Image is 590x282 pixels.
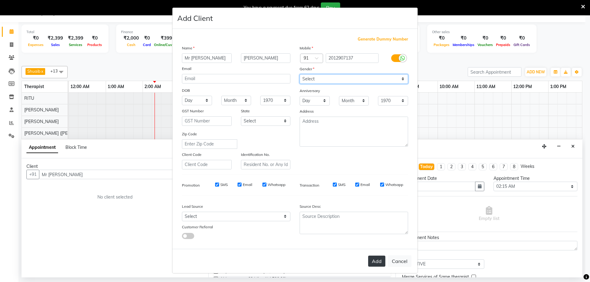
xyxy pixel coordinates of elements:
[300,88,320,94] label: Anniversary
[182,204,203,209] label: Lead Source
[182,116,232,126] input: GST Number
[300,66,314,72] label: Gender
[243,182,252,187] label: Email
[182,88,190,93] label: DOB
[268,182,285,187] label: Whatsapp
[182,66,191,71] label: Email
[358,36,408,42] span: Generate Dummy Number
[241,53,291,63] input: Last Name
[182,108,204,114] label: GST Number
[241,160,291,169] input: Resident No. or Any Id
[300,183,319,188] label: Transaction
[368,256,385,267] button: Add
[182,160,232,169] input: Client Code
[182,224,213,230] label: Customer Referral
[300,45,313,51] label: Mobile
[182,45,195,51] label: Name
[338,182,345,187] label: SMS
[241,152,270,157] label: Identification No.
[326,53,379,63] input: Mobile
[182,74,290,83] input: Email
[300,204,321,209] label: Source Desc
[220,182,228,187] label: SMS
[182,152,202,157] label: Client Code
[182,131,197,137] label: Zip Code
[177,13,213,24] h4: Add Client
[300,109,314,114] label: Address
[241,108,250,114] label: State
[360,182,370,187] label: Email
[385,182,403,187] label: Whatsapp
[182,139,237,149] input: Enter Zip Code
[182,183,200,188] label: Promotion
[388,255,411,267] button: Cancel
[182,53,232,63] input: First Name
